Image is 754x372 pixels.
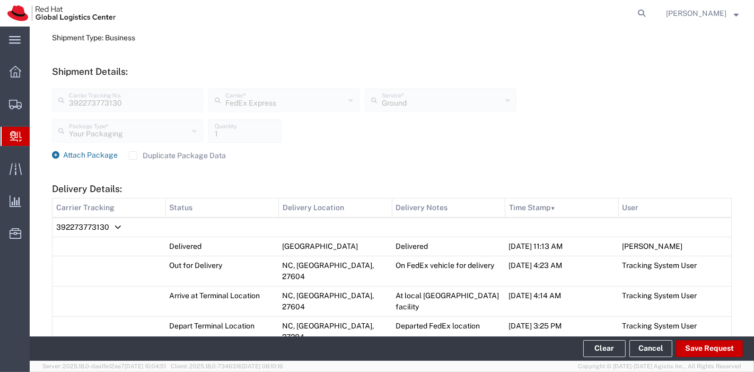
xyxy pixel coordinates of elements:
span: Client: 2025.18.0-7346316 [171,363,283,369]
td: Tracking System User [618,286,732,316]
button: [PERSON_NAME] [665,7,739,20]
td: Tracking System User [618,316,732,347]
td: NC, [GEOGRAPHIC_DATA], 27284 [279,316,392,347]
td: Depart Terminal Location [165,316,279,347]
td: [DATE] 4:14 AM [505,286,619,316]
a: Cancel [629,340,672,357]
th: Delivery Location [279,198,392,218]
h5: Delivery Details: [52,183,732,194]
span: Attach Package [63,151,118,159]
td: Departed FedEx location [392,316,505,347]
h5: Shipment Details: [52,66,732,77]
td: Tracking System User [618,256,732,286]
span: [DATE] 10:04:51 [125,363,166,369]
td: Delivered [165,237,279,256]
td: [DATE] 4:23 AM [505,256,619,286]
th: Status [165,198,279,218]
span: Server: 2025.18.0-daa1fe12ee7 [42,363,166,369]
th: Delivery Notes [392,198,505,218]
span: Copyright © [DATE]-[DATE] Agistix Inc., All Rights Reserved [578,362,741,371]
span: [DATE] 08:10:16 [242,363,283,369]
td: [DATE] 11:13 AM [505,237,619,256]
button: Clear [583,340,626,357]
th: User [618,198,732,218]
td: At local [GEOGRAPHIC_DATA] facility [392,286,505,316]
td: [DATE] 3:25 PM [505,316,619,347]
span: 392273773130 [56,223,109,231]
td: NC, [GEOGRAPHIC_DATA], 27604 [279,286,392,316]
th: Time Stamp [505,198,619,218]
div: Shipment Type: Business [52,32,387,44]
button: Save Request [676,340,743,357]
span: Jason Alexander [666,7,726,19]
label: Duplicate Package Data [129,151,226,160]
td: On FedEx vehicle for delivery [392,256,505,286]
td: Arrive at Terminal Location [165,286,279,316]
img: logo [7,5,116,21]
td: NC, [GEOGRAPHIC_DATA], 27604 [279,256,392,286]
th: Carrier Tracking [52,198,166,218]
td: [GEOGRAPHIC_DATA] [279,237,392,256]
td: Out for Delivery [165,256,279,286]
td: Delivered [392,237,505,256]
td: [PERSON_NAME] [618,237,732,256]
